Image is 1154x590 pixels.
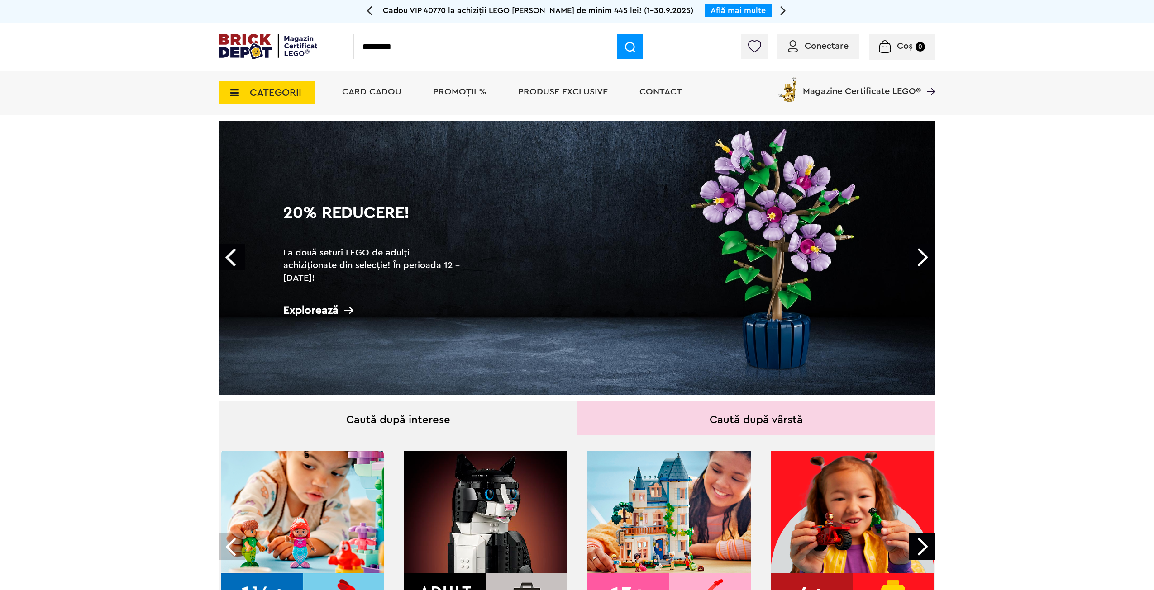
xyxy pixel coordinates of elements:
a: Conectare [788,42,849,51]
span: Conectare [805,42,849,51]
a: Produse exclusive [518,87,608,96]
a: Magazine Certificate LEGO® [921,75,935,84]
a: Contact [639,87,682,96]
h1: 20% Reducere! [283,205,464,237]
a: Află mai multe [711,6,766,14]
a: Prev [219,244,245,270]
div: Caută după interese [219,401,577,435]
a: PROMOȚII % [433,87,486,96]
small: 0 [916,42,925,52]
a: Card Cadou [342,87,401,96]
h2: La două seturi LEGO de adulți achiziționate din selecție! În perioada 12 - [DATE]! [283,246,464,284]
span: CATEGORII [250,88,301,98]
a: Next [909,244,935,270]
div: Caută după vârstă [577,401,935,435]
span: Magazine Certificate LEGO® [803,75,921,96]
a: 20% Reducere!La două seturi LEGO de adulți achiziționate din selecție! În perioada 12 - [DATE]!Ex... [219,121,935,395]
div: Explorează [283,305,464,316]
span: Cadou VIP 40770 la achiziții LEGO [PERSON_NAME] de minim 445 lei! (1-30.9.2025) [383,6,693,14]
span: Coș [897,42,913,51]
